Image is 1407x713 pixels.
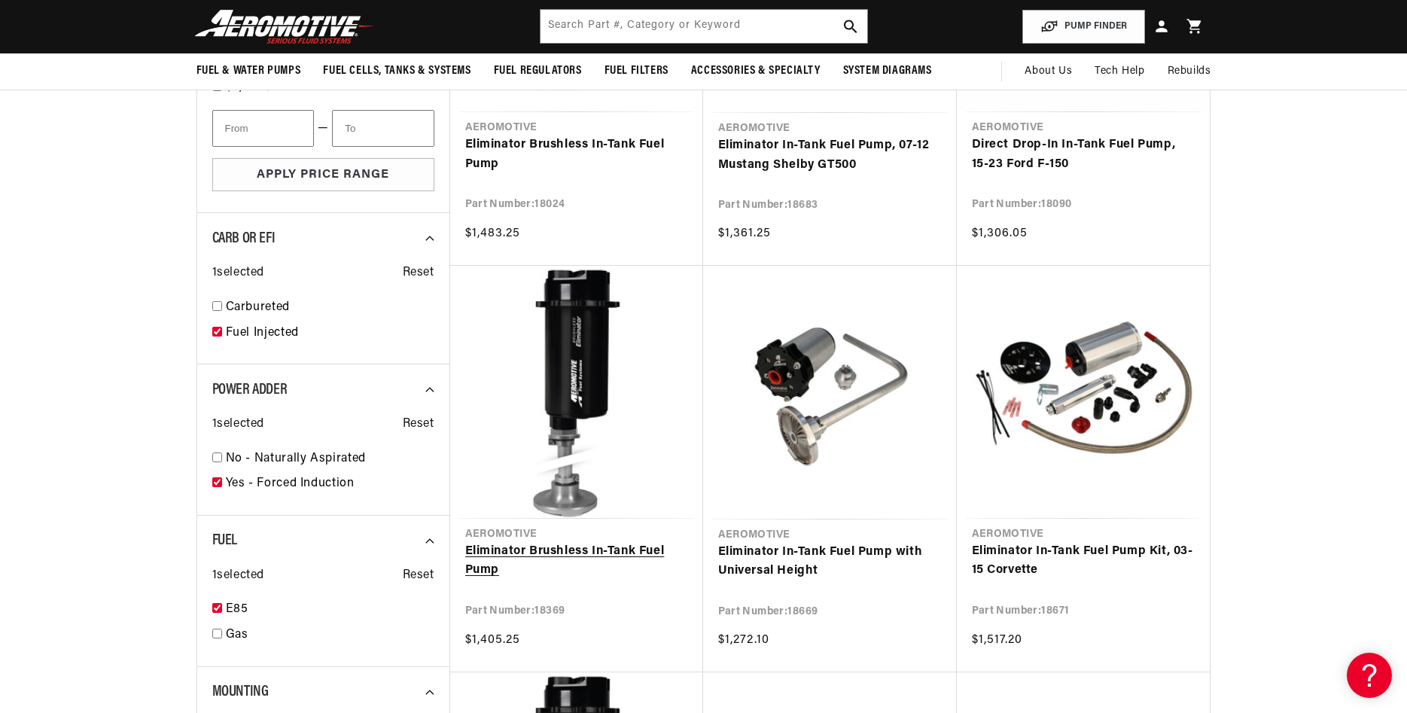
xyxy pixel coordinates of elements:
[843,63,932,79] span: System Diagrams
[834,10,867,43] button: search button
[605,63,668,79] span: Fuel Filters
[483,53,593,89] summary: Fuel Regulators
[1013,53,1083,90] a: About Us
[226,449,434,469] a: No - Naturally Aspirated
[212,566,264,586] span: 1 selected
[972,542,1195,580] a: Eliminator In-Tank Fuel Pump Kit, 03-15 Corvette
[212,415,264,434] span: 1 selected
[212,264,264,283] span: 1 selected
[403,264,434,283] span: Reset
[212,110,314,147] input: From
[832,53,943,89] summary: System Diagrams
[226,298,434,318] a: Carbureted
[190,9,379,44] img: Aeromotive
[226,626,434,645] a: Gas
[691,63,821,79] span: Accessories & Specialty
[226,600,434,620] a: E85
[212,158,434,192] button: Apply Price Range
[403,566,434,586] span: Reset
[212,684,269,699] span: Mounting
[680,53,832,89] summary: Accessories & Specialty
[323,63,471,79] span: Fuel Cells, Tanks & Systems
[212,231,276,246] span: CARB or EFI
[212,533,237,548] span: Fuel
[212,382,288,398] span: Power Adder
[593,53,680,89] summary: Fuel Filters
[1025,66,1072,77] span: About Us
[718,136,942,175] a: Eliminator In-Tank Fuel Pump, 07-12 Mustang Shelby GT500
[185,53,312,89] summary: Fuel & Water Pumps
[403,415,434,434] span: Reset
[1083,53,1156,90] summary: Tech Help
[718,543,942,581] a: Eliminator In-Tank Fuel Pump with Universal Height
[226,324,434,343] a: Fuel Injected
[226,474,434,494] a: Yes - Forced Induction
[972,136,1195,174] a: Direct Drop-In In-Tank Fuel Pump, 15-23 Ford F-150
[332,110,434,147] input: To
[1156,53,1223,90] summary: Rebuilds
[1168,63,1211,80] span: Rebuilds
[312,53,482,89] summary: Fuel Cells, Tanks & Systems
[196,63,301,79] span: Fuel & Water Pumps
[465,542,688,580] a: Eliminator Brushless In-Tank Fuel Pump
[318,119,329,139] span: —
[541,10,867,43] input: Search by Part Number, Category or Keyword
[465,136,688,174] a: Eliminator Brushless In-Tank Fuel Pump
[1095,63,1144,80] span: Tech Help
[1022,10,1145,44] button: PUMP FINDER
[494,63,582,79] span: Fuel Regulators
